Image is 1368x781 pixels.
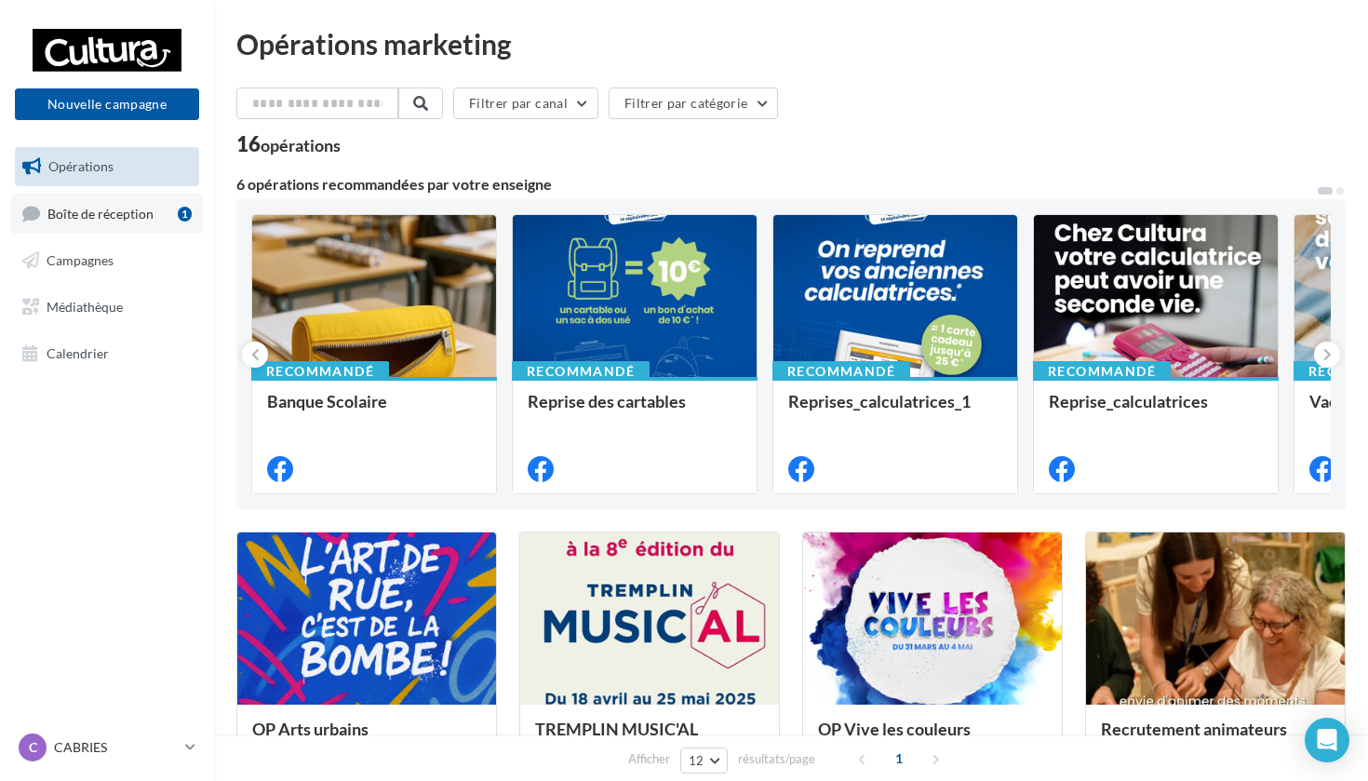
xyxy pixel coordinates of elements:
[11,288,203,327] a: Médiathèque
[15,730,199,765] a: C CABRIES
[453,88,598,119] button: Filtrer par canal
[884,744,914,774] span: 1
[29,738,37,757] span: C
[772,361,910,382] div: Recommandé
[15,88,199,120] button: Nouvelle campagne
[788,391,971,411] span: Reprises_calculatrices_1
[47,344,109,360] span: Calendrier
[252,719,369,739] span: OP Arts urbains
[1305,718,1349,762] div: Open Intercom Messenger
[47,252,114,268] span: Campagnes
[47,205,154,221] span: Boîte de réception
[535,719,698,739] span: TREMPLIN MUSIC'AL
[628,750,670,768] span: Afficher
[1101,719,1287,739] span: Recrutement animateurs
[48,158,114,174] span: Opérations
[609,88,778,119] button: Filtrer par catégorie
[236,30,1346,58] div: Opérations marketing
[818,719,971,739] span: OP Vive les couleurs
[11,334,203,373] a: Calendrier
[689,753,704,768] span: 12
[11,147,203,186] a: Opérations
[54,738,178,757] p: CABRIES
[738,750,815,768] span: résultats/page
[1033,361,1171,382] div: Recommandé
[178,207,192,222] div: 1
[236,177,1316,192] div: 6 opérations recommandées par votre enseigne
[11,241,203,280] a: Campagnes
[11,194,203,234] a: Boîte de réception1
[236,134,341,155] div: 16
[261,137,341,154] div: opérations
[47,299,123,315] span: Médiathèque
[251,361,389,382] div: Recommandé
[512,361,650,382] div: Recommandé
[680,747,728,774] button: 12
[267,391,387,411] span: Banque Scolaire
[1049,391,1208,411] span: Reprise_calculatrices
[528,391,686,411] span: Reprise des cartables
